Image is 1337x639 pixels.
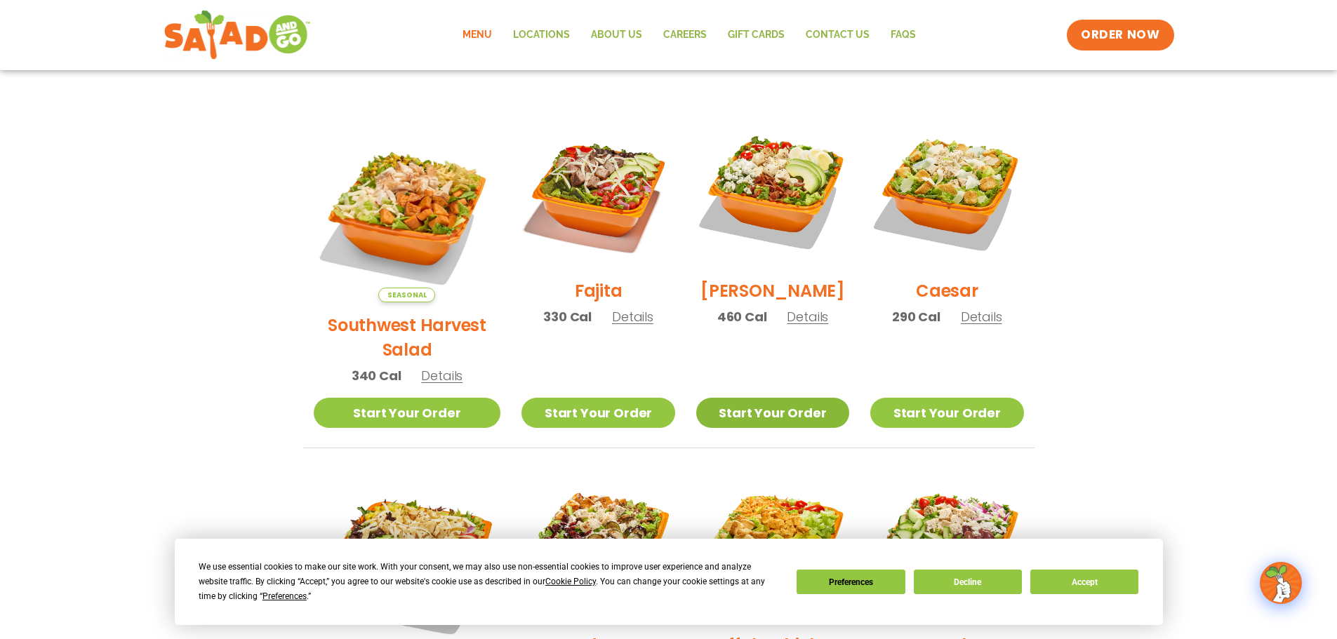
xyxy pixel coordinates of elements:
img: Product photo for Buffalo Chicken Salad [696,469,849,622]
img: Product photo for Cobb Salad [696,115,849,268]
a: Start Your Order [314,398,501,428]
img: wpChatIcon [1261,563,1301,603]
img: new-SAG-logo-768×292 [164,7,312,63]
span: Details [612,308,653,325]
button: Accept [1030,570,1138,594]
h2: Caesar [916,278,978,303]
span: Seasonal [378,288,435,302]
img: Product photo for Roasted Autumn Salad [521,469,674,622]
img: Product photo for Fajita Salad [521,115,674,268]
a: About Us [580,19,653,51]
span: 290 Cal [892,307,940,326]
span: Cookie Policy [545,577,596,586]
h2: [PERSON_NAME] [700,278,845,303]
nav: Menu [452,19,926,51]
a: Careers [653,19,717,51]
h2: Fajita [575,278,623,303]
a: Menu [452,19,503,51]
img: Product photo for Southwest Harvest Salad [314,115,501,302]
span: 340 Cal [352,366,401,385]
button: Decline [914,570,1022,594]
a: Locations [503,19,580,51]
a: Contact Us [795,19,880,51]
span: Details [421,367,463,384]
span: ORDER NOW [1081,27,1159,43]
img: Product photo for Caesar Salad [870,115,1023,268]
a: GIFT CARDS [717,19,795,51]
span: Details [787,308,828,325]
a: Start Your Order [521,398,674,428]
div: We use essential cookies to make our site work. With your consent, we may also use non-essential ... [199,560,780,604]
span: 460 Cal [717,307,767,326]
img: Product photo for Greek Salad [870,469,1023,622]
h2: Southwest Harvest Salad [314,313,501,362]
div: Cookie Consent Prompt [175,539,1163,625]
button: Preferences [797,570,905,594]
span: Details [961,308,1002,325]
span: 330 Cal [543,307,592,326]
a: Start Your Order [870,398,1023,428]
a: Start Your Order [696,398,849,428]
a: ORDER NOW [1067,20,1173,51]
a: FAQs [880,19,926,51]
span: Preferences [262,591,307,601]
